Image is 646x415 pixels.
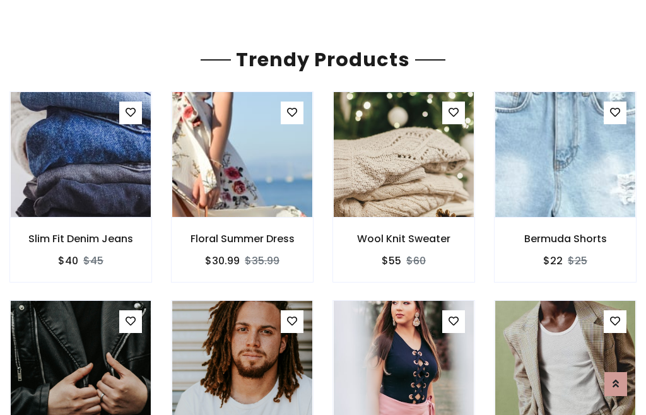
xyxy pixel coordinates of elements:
h6: $22 [543,255,563,267]
h6: Floral Summer Dress [172,233,313,245]
h6: Wool Knit Sweater [333,233,474,245]
h6: Slim Fit Denim Jeans [10,233,151,245]
del: $60 [406,254,426,268]
del: $45 [83,254,103,268]
del: $35.99 [245,254,279,268]
h6: $30.99 [205,255,240,267]
h6: $55 [382,255,401,267]
span: Trendy Products [231,46,415,73]
del: $25 [568,254,587,268]
h6: Bermuda Shorts [495,233,636,245]
h6: $40 [58,255,78,267]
